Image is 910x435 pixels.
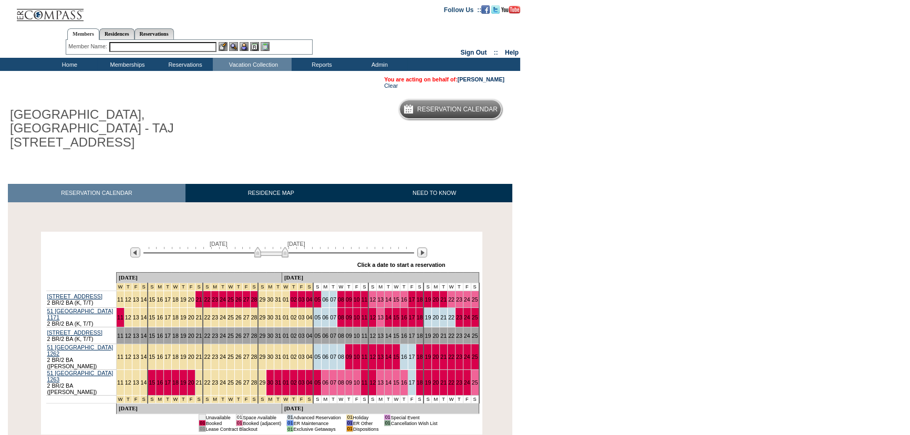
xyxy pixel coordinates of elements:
a: 14 [141,354,147,360]
a: 02 [291,354,297,360]
td: Home [39,58,97,71]
a: 23 [456,314,462,320]
a: 13 [377,354,384,360]
a: 16 [401,296,407,303]
a: 11 [117,296,123,303]
a: 24 [464,333,470,339]
a: 20 [432,296,439,303]
a: 10 [354,296,360,303]
a: Residences [99,28,135,39]
td: Spring Break Wk 1 2026 [124,283,132,291]
a: 01 [283,333,289,339]
td: [DATE] [282,273,479,283]
a: Follow us on Twitter [491,6,500,12]
img: Subscribe to our YouTube Channel [501,6,520,14]
td: Spring Break Wk 3 2026 [234,283,242,291]
div: Click a date to start a reservation [357,262,446,268]
a: 11 [361,379,368,386]
a: 19 [180,314,187,320]
img: b_calculator.gif [261,42,270,51]
td: Spring Break Wk 3 2026 [203,283,211,291]
a: 25 [227,314,234,320]
a: 23 [456,354,462,360]
a: 29 [259,379,265,386]
a: 01 [283,354,289,360]
a: 15 [393,296,399,303]
a: 16 [157,314,163,320]
a: 01 [283,379,289,386]
img: View [229,42,238,51]
a: 18 [172,296,179,303]
a: 26 [235,354,242,360]
a: 11 [361,314,368,320]
a: 31 [275,354,281,360]
a: 19 [180,296,187,303]
td: Spring Break Wk 2 2026 [148,283,156,291]
a: 27 [243,333,250,339]
h5: Reservation Calendar [417,106,498,113]
a: 20 [188,354,194,360]
a: 21 [196,314,202,320]
a: [STREET_ADDRESS] [47,293,102,299]
a: [STREET_ADDRESS] [47,329,102,336]
a: 18 [172,314,179,320]
a: 18 [417,354,423,360]
a: 19 [425,333,431,339]
a: 12 [125,296,131,303]
a: 51 [GEOGRAPHIC_DATA] 1171 [47,308,113,320]
a: 17 [164,314,171,320]
a: 12 [369,296,376,303]
a: 24 [220,333,226,339]
img: Impersonate [240,42,249,51]
a: 21 [196,379,202,386]
a: 12 [369,379,376,386]
a: 03 [298,354,305,360]
a: 17 [164,354,171,360]
a: 51 [GEOGRAPHIC_DATA] 1263 [47,370,113,382]
td: Vacation Collection [213,58,292,71]
a: 23 [212,354,218,360]
a: 18 [172,333,179,339]
a: 26 [235,379,242,386]
a: 21 [440,296,447,303]
td: Spring Break Wk 1 2026 [140,283,148,291]
a: 15 [149,314,155,320]
a: 05 [314,354,320,360]
a: 21 [196,333,202,339]
a: 21 [440,314,447,320]
div: Member Name: [68,42,109,51]
a: 14 [385,354,391,360]
a: 10 [354,314,360,320]
span: [DATE] [287,241,305,247]
a: 11 [361,354,368,360]
a: 15 [393,354,399,360]
a: 22 [204,314,210,320]
td: Spring Break Wk 4 2026 [297,283,305,291]
a: 13 [377,314,384,320]
a: Members [67,28,99,40]
td: Spring Break Wk 2 2026 [156,283,164,291]
a: NEED TO KNOW [356,184,512,202]
a: 19 [180,333,187,339]
a: 14 [141,379,147,386]
td: Follow Us :: [444,5,481,14]
a: 28 [251,296,257,303]
a: 24 [220,296,226,303]
a: 05 [314,379,320,386]
a: 17 [409,296,415,303]
a: 13 [133,314,139,320]
a: 27 [243,379,250,386]
a: 16 [401,333,407,339]
a: 22 [204,333,210,339]
td: Reservations [155,58,213,71]
a: 20 [188,296,194,303]
a: 18 [417,314,423,320]
a: 19 [180,379,187,386]
a: 19 [180,354,187,360]
span: :: [494,49,498,56]
a: 19 [425,296,431,303]
a: 13 [377,296,384,303]
img: b_edit.gif [219,42,227,51]
a: 24 [220,314,226,320]
td: Spring Break Wk 3 2026 [242,283,250,291]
